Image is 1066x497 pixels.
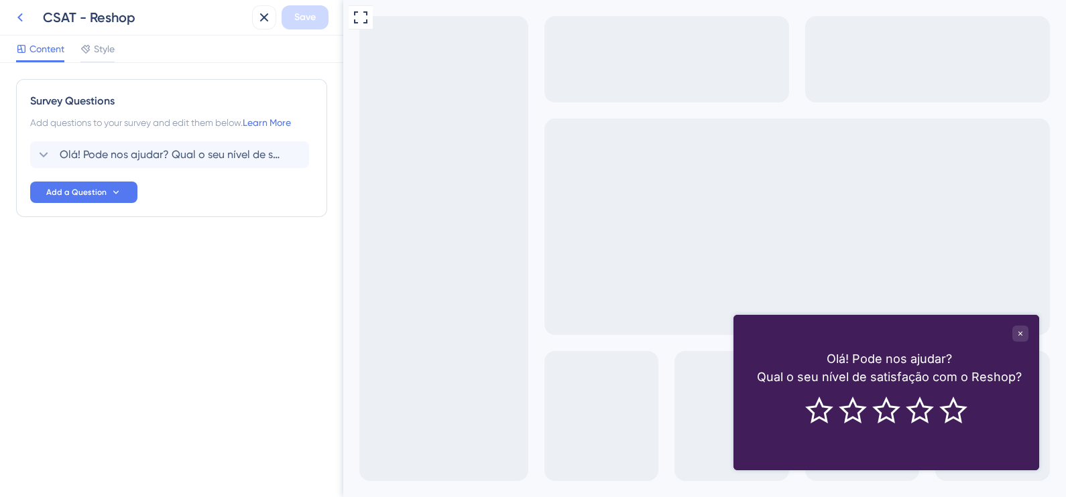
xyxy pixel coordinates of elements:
[29,41,64,57] span: Content
[30,115,313,131] div: Add questions to your survey and edit them below.
[390,315,696,470] iframe: UserGuiding Survey
[46,187,107,198] span: Add a Question
[94,41,115,57] span: Style
[43,8,247,27] div: CSAT - Reshop
[30,93,313,109] div: Survey Questions
[282,5,329,29] button: Save
[243,117,291,128] a: Learn More
[60,147,281,163] span: Olá! Pode nos ajudar? Qual o seu nível de satisfação com o Reshop?
[30,182,137,203] button: Add a Question
[294,9,316,25] span: Save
